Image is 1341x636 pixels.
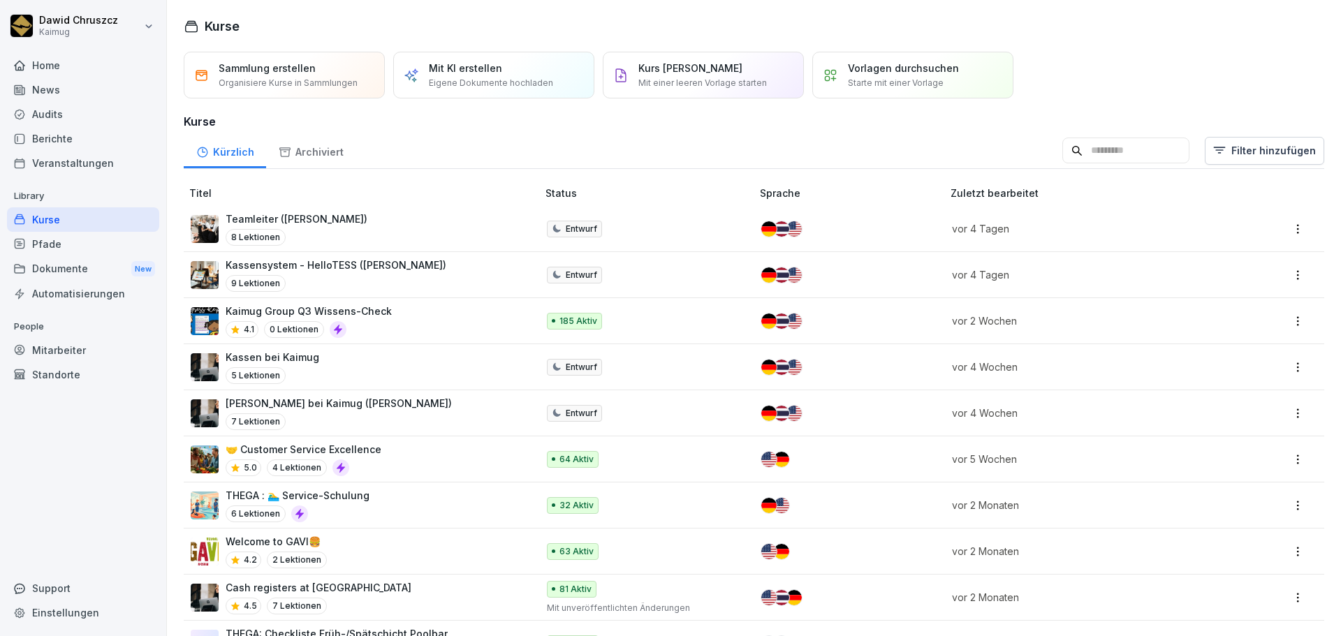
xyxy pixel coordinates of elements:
[226,505,286,522] p: 6 Lektionen
[226,413,286,430] p: 7 Lektionen
[267,459,327,476] p: 4 Lektionen
[244,600,257,612] p: 4.5
[848,61,959,75] p: Vorlagen durchsuchen
[774,544,789,559] img: de.svg
[786,221,802,237] img: us.svg
[545,186,754,200] p: Status
[761,590,777,605] img: us.svg
[559,453,594,466] p: 64 Aktiv
[774,406,789,421] img: th.svg
[774,452,789,467] img: de.svg
[7,232,159,256] div: Pfade
[184,133,266,168] a: Kürzlich
[559,315,597,327] p: 185 Aktiv
[7,53,159,77] a: Home
[774,498,789,513] img: us.svg
[761,452,777,467] img: us.svg
[39,27,118,37] p: Kaimug
[219,77,358,89] p: Organisiere Kurse in Sammlungen
[429,61,502,75] p: Mit KI erstellen
[761,313,777,329] img: de.svg
[774,313,789,329] img: th.svg
[7,600,159,625] a: Einstellungen
[7,207,159,232] a: Kurse
[786,267,802,283] img: us.svg
[952,406,1212,420] p: vor 4 Wochen
[774,267,789,283] img: th.svg
[1205,137,1324,165] button: Filter hinzufügen
[761,221,777,237] img: de.svg
[219,61,316,75] p: Sammlung erstellen
[191,445,219,473] img: t4pbym28f6l0mdwi5yze01sv.png
[131,261,155,277] div: New
[761,498,777,513] img: de.svg
[566,361,597,374] p: Entwurf
[761,544,777,559] img: us.svg
[952,221,1212,236] p: vor 4 Tagen
[7,77,159,102] a: News
[760,186,945,200] p: Sprache
[786,590,802,605] img: de.svg
[244,461,257,474] p: 5.0
[7,185,159,207] p: Library
[952,590,1212,605] p: vor 2 Monaten
[7,126,159,151] a: Berichte
[189,186,540,200] p: Titel
[7,102,159,126] a: Audits
[205,17,240,36] h1: Kurse
[191,307,219,335] img: e5wlzal6fzyyu8pkl39fd17k.png
[761,406,777,421] img: de.svg
[786,406,802,421] img: us.svg
[226,350,319,364] p: Kassen bei Kaimug
[264,321,324,338] p: 0 Lektionen
[191,491,219,519] img: wcu8mcyxm0k4gzhvf0psz47j.png
[226,580,411,595] p: Cash registers at [GEOGRAPHIC_DATA]
[191,215,219,243] img: pytyph5pk76tu4q1kwztnixg.png
[267,598,327,614] p: 7 Lektionen
[638,61,742,75] p: Kurs [PERSON_NAME]
[39,15,118,27] p: Dawid Chruszcz
[7,576,159,600] div: Support
[226,534,327,549] p: Welcome to GAVI🍔​
[952,498,1212,512] p: vor 2 Monaten
[7,256,159,282] div: Dokumente
[7,256,159,282] a: DokumenteNew
[244,323,254,336] p: 4.1
[191,584,219,612] img: dl77onhohrz39aq74lwupjv4.png
[226,488,369,503] p: THEGA : 🏊‍♂️ Service-Schulung
[191,399,219,427] img: dl77onhohrz39aq74lwupjv4.png
[566,269,597,281] p: Entwurf
[761,267,777,283] img: de.svg
[7,338,159,362] a: Mitarbeiter
[266,133,356,168] a: Archiviert
[559,583,592,596] p: 81 Aktiv
[638,77,767,89] p: Mit einer leeren Vorlage starten
[786,360,802,375] img: us.svg
[952,544,1212,559] p: vor 2 Monaten
[184,113,1324,130] h3: Kurse
[7,151,159,175] a: Veranstaltungen
[191,261,219,289] img: k4tsflh0pn5eas51klv85bn1.png
[429,77,553,89] p: Eigene Dokumente hochladen
[267,552,327,568] p: 2 Lektionen
[761,360,777,375] img: de.svg
[226,275,286,292] p: 9 Lektionen
[226,229,286,246] p: 8 Lektionen
[226,396,452,411] p: [PERSON_NAME] bei Kaimug ([PERSON_NAME])
[7,281,159,306] a: Automatisierungen
[566,407,597,420] p: Entwurf
[7,362,159,387] div: Standorte
[951,186,1229,200] p: Zuletzt bearbeitet
[952,267,1212,282] p: vor 4 Tagen
[191,538,219,565] img: j3qvtondn2pyyk0uswimno35.png
[191,353,219,381] img: dl77onhohrz39aq74lwupjv4.png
